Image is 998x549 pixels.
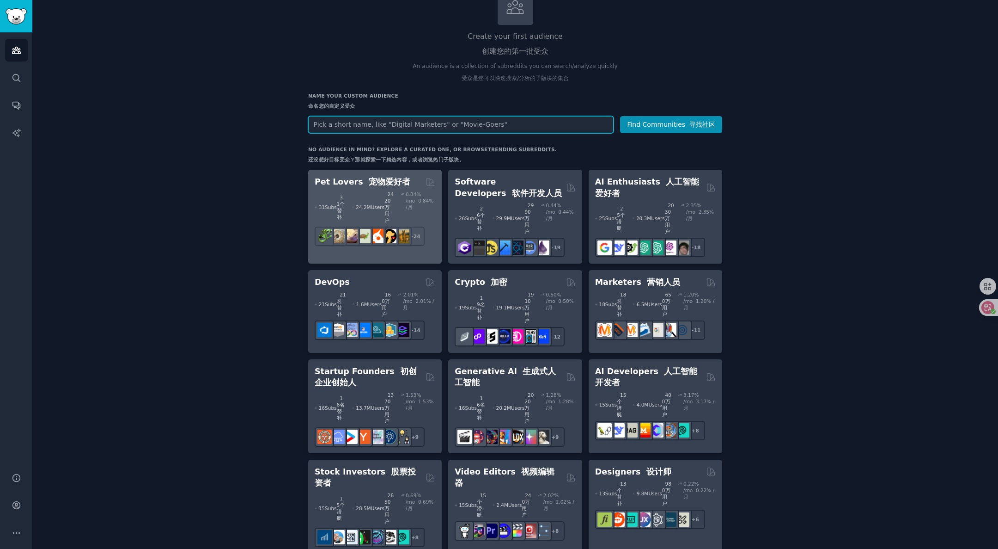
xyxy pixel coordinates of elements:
font: 2.35% /月 [686,209,714,221]
h2: Generative AI [455,366,562,389]
img: EntrepreneurRideAlong [317,430,332,444]
font: 2420万用户 [384,191,394,223]
font: 命名您的自定义受众 [308,103,355,109]
div: 1.28 % /mo [546,392,575,424]
font: 0.50% /月 [546,298,573,310]
img: ethfinance [457,329,472,344]
font: 3.17% /月 [683,399,714,411]
font: 营销人员 [647,278,680,287]
font: 400万用户 [662,392,671,417]
img: cockatiel [369,229,383,243]
font: 0.69% /月 [406,499,433,511]
img: PetAdvice [382,229,396,243]
font: 650万用户 [662,292,671,317]
font: 寻找社区 [689,121,715,128]
font: 25个潜艇 [617,206,625,231]
font: 1.28% /月 [546,399,573,411]
div: 31 Sub s [315,191,346,223]
img: GummySearch logo [6,8,27,25]
font: 创建您的第一批受众 [482,47,548,56]
img: AItoolsCatalog [623,241,638,255]
img: StocksAndTrading [369,530,383,544]
h2: AI Developers [595,366,703,389]
h2: Pet Lovers [315,176,410,188]
font: 13个替补 [617,481,626,506]
font: 2850万用户 [384,493,394,524]
img: editors [470,524,485,538]
font: 16名替补 [337,395,345,420]
img: typography [597,512,612,527]
div: 20.3M Users [633,202,674,234]
img: Docker_DevOps [343,323,358,337]
h3: Name your custom audience [308,93,722,113]
div: + 8 [686,421,705,440]
font: 980万用户 [662,481,671,506]
font: 设计师 [646,467,671,476]
img: PlatformEngineers [395,323,409,337]
img: DeepSeek [610,423,625,438]
button: Find Communities 寻找社区 [620,116,722,133]
img: UXDesign [636,512,651,527]
img: web3 [496,329,511,344]
div: 3.17 % /mo [683,392,716,418]
font: 15个潜艇 [617,392,626,417]
img: technicalanalysis [395,530,409,544]
font: 宠物爱好者 [369,177,410,186]
img: LangChain [597,423,612,438]
img: chatgpt_promptDesign [636,241,651,255]
div: 1.20 % /mo [683,291,716,317]
img: dividends [317,530,332,544]
div: + 6 [686,510,705,529]
img: gopro [457,524,472,538]
div: + 8 [405,528,425,547]
font: 26个替补 [477,206,485,231]
img: ballpython [330,229,345,243]
font: 软件开发人员 [512,189,562,198]
img: AWS_Certified_Experts [330,323,345,337]
font: 0.84% /月 [406,198,433,210]
img: Youtubevideo [522,524,536,538]
img: content_marketing [597,323,612,337]
div: 0.84 % /mo [406,191,435,223]
img: ArtificalIntelligence [675,241,689,255]
font: 2990万用户 [524,203,534,234]
img: googleads [649,323,663,337]
h2: Marketers [595,277,680,288]
div: 0.69 % /mo [406,492,435,524]
img: herpetology [317,229,332,243]
div: 20.2M Users [493,392,534,424]
font: 2030万用户 [665,203,674,234]
h2: AI Enthusiasts [595,176,703,199]
img: learnjavascript [483,241,498,255]
img: aivideo [457,430,472,444]
img: GoogleGeminiAI [597,241,612,255]
img: MistralAI [636,423,651,438]
img: llmops [662,423,676,438]
img: ValueInvesting [330,530,345,544]
h2: Startup Founders [315,366,422,389]
img: UI_Design [623,512,638,527]
font: 16名替补 [477,395,485,420]
font: 1370万用户 [384,392,394,424]
div: 15 Sub s [595,392,627,418]
img: turtle [356,229,371,243]
img: AskComputerScience [522,241,536,255]
div: 2.4M Users [493,492,531,518]
img: indiehackers [369,430,383,444]
img: sdforall [496,430,511,444]
img: chatgpt_prompts_ [649,241,663,255]
div: + 8 [545,521,565,541]
div: 24.2M Users [352,191,394,223]
img: software [470,241,485,255]
font: 2020万用户 [524,392,534,424]
img: Trading [356,530,371,544]
img: ycombinator [356,430,371,444]
img: OpenSourceAI [649,423,663,438]
div: + 18 [686,238,705,257]
div: 18 Sub s [595,291,627,317]
div: 13 Sub s [595,481,627,506]
div: 2.02 % /mo [543,492,576,518]
div: 15 Sub s [315,492,346,524]
img: reactnative [509,241,523,255]
font: 还没想好目标受众？那就探索一下精选内容，或者浏览热门子版块。 [308,157,464,162]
